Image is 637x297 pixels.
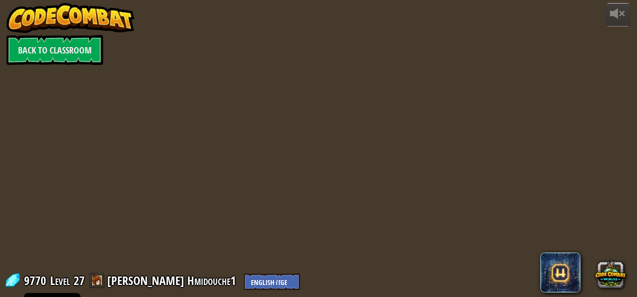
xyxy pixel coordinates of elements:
[74,272,85,288] span: 27
[50,272,70,289] span: Level
[24,272,49,288] span: 9770
[605,3,630,26] button: Adjust volume
[7,3,135,33] img: CodeCombat - Learn how to code by playing a game
[7,35,103,65] a: Back to Classroom
[107,272,239,288] a: [PERSON_NAME] Hmidouche1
